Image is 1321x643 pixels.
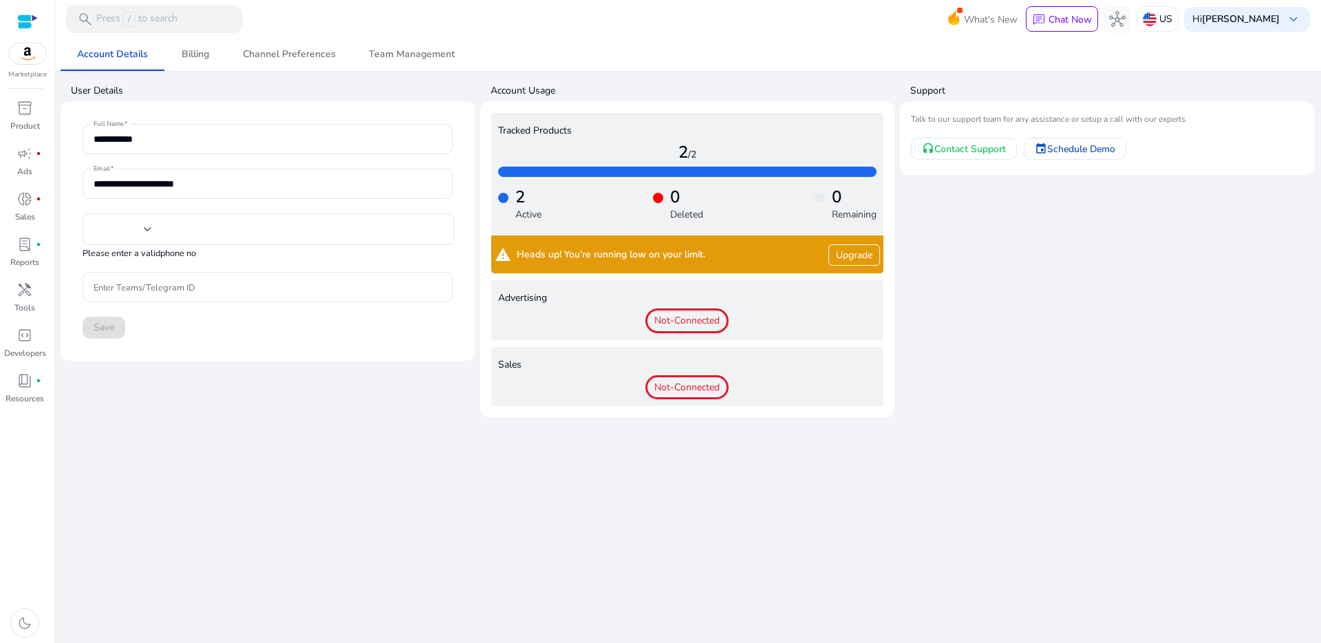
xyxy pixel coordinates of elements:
a: Contact Support [911,138,1017,160]
p: Product [10,120,40,132]
span: fiber_manual_record [36,242,41,247]
span: fiber_manual_record [36,196,41,202]
mat-icon: warning [495,244,511,266]
img: amazon.svg [9,43,46,64]
span: inventory_2 [17,100,33,116]
p: US [1159,7,1172,31]
span: Team Management [369,50,455,59]
p: Hi [1192,14,1280,24]
span: Channel Preferences [243,50,336,59]
p: Remaining [832,207,877,222]
span: What's New [964,8,1018,32]
span: / [123,12,136,27]
h4: Account Usage [491,84,894,98]
span: campaign [17,145,33,162]
mat-hint: Please enter a valid phone no [83,247,196,260]
h4: 2 [498,143,877,162]
mat-card-subtitle: Talk to our support team for any assistance or setup a call with our experts. [911,113,1303,126]
span: book_4 [17,372,33,389]
span: /2 [688,148,696,161]
span: chat [1032,13,1046,27]
p: Reports [10,256,39,268]
h4: 2 [515,187,541,207]
span: dark_mode [17,615,33,631]
mat-label: Full Name [94,120,124,129]
mat-icon: headset [922,143,934,155]
mat-label: Email [94,165,110,174]
span: handyman [17,282,33,298]
p: Sales [15,211,35,223]
span: Not-Connected [645,375,729,400]
h4: Advertising [498,293,877,304]
span: fiber_manual_record [36,151,41,156]
span: donut_small [17,191,33,207]
button: hub [1104,6,1131,33]
span: Schedule Demo [1047,142,1115,156]
h4: 0 [670,187,703,207]
span: lab_profile [17,236,33,253]
span: fiber_manual_record [36,378,41,383]
p: Ads [17,165,32,178]
p: Resources [6,392,44,405]
h4: Tracked Products [498,125,877,137]
button: chatChat Now [1026,6,1098,32]
p: Deleted [670,207,703,222]
p: Tools [14,302,35,314]
p: Developers [4,347,46,359]
span: hub [1109,11,1126,28]
span: Heads up! You’re running low on your limit. [517,249,705,261]
b: [PERSON_NAME] [1202,12,1280,25]
mat-icon: event [1035,143,1047,155]
h4: 0 [832,187,877,207]
h4: Support [910,84,1314,98]
span: Contact Support [934,142,1006,156]
span: Account Details [77,50,148,59]
p: Active [515,207,541,222]
p: Press to search [96,12,178,27]
p: Marketplace [8,70,47,80]
img: us.svg [1143,12,1157,26]
h4: User Details [71,84,475,98]
span: Not-Connected [645,308,729,333]
p: Chat Now [1049,13,1092,26]
span: Billing [182,50,209,59]
h4: Sales [498,359,877,371]
span: code_blocks [17,327,33,344]
a: Upgrade [828,244,880,266]
span: keyboard_arrow_down [1285,11,1302,28]
span: search [77,11,94,28]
